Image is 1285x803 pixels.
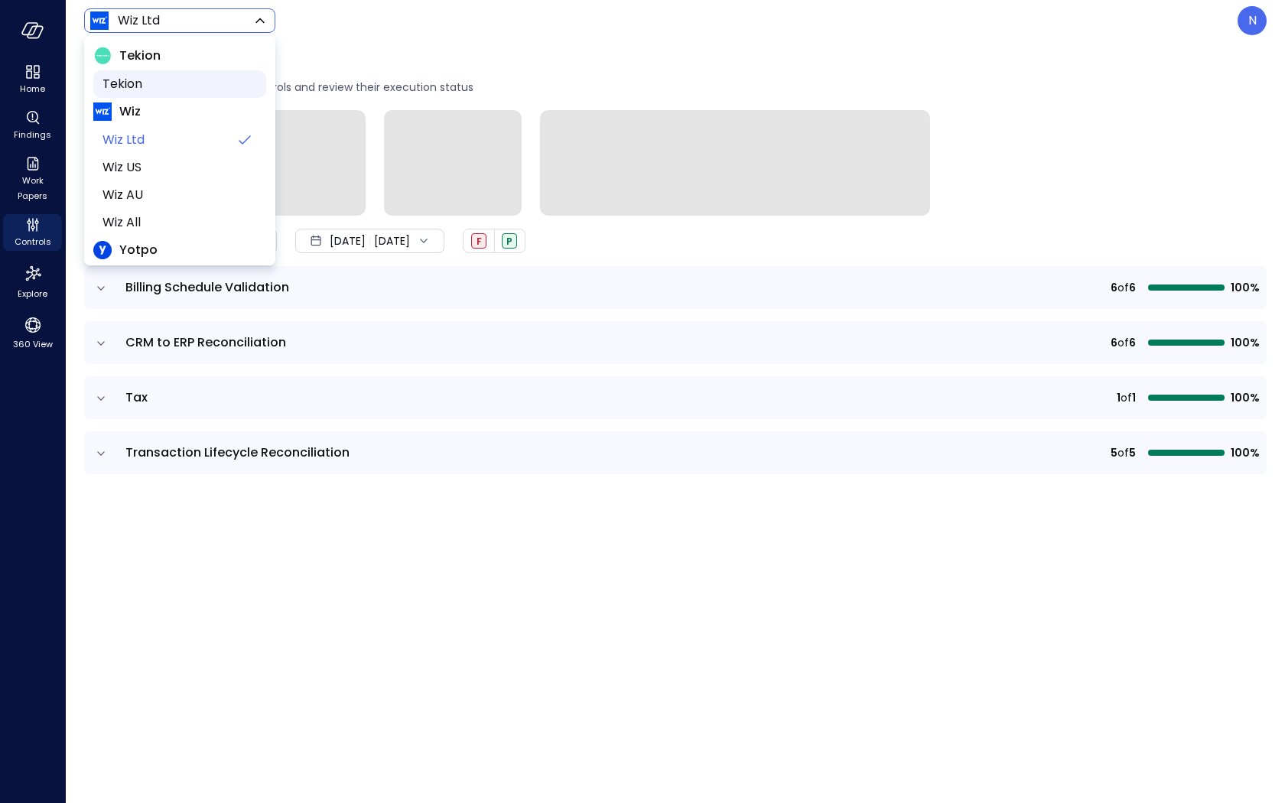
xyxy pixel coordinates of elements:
img: Wiz [93,102,112,121]
span: Wiz AU [102,186,254,204]
span: Wiz [119,102,141,121]
li: Yotpo Ltd [93,265,266,292]
li: Tekion [93,70,266,98]
span: Tekion [102,75,254,93]
span: Wiz US [102,158,254,177]
li: Wiz US [93,154,266,181]
span: Yotpo [119,241,158,259]
span: Tekion [119,47,161,65]
li: Wiz Ltd [93,126,266,154]
li: Wiz AU [93,181,266,209]
img: Tekion [93,47,112,65]
span: Wiz Ltd [102,131,229,149]
li: Wiz All [93,209,266,236]
img: Yotpo [93,241,112,259]
span: Wiz All [102,213,254,232]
